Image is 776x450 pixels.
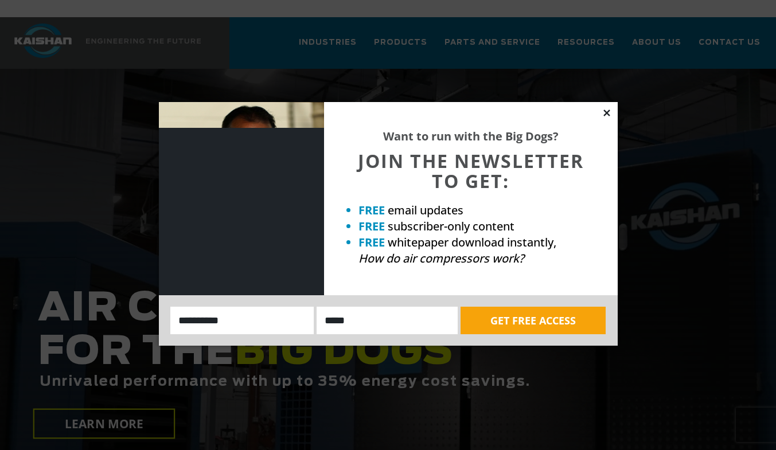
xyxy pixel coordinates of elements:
[358,218,385,234] strong: FREE
[388,218,514,234] span: subscriber-only content
[358,202,385,218] strong: FREE
[358,234,385,250] strong: FREE
[358,148,584,193] span: JOIN THE NEWSLETTER TO GET:
[388,234,556,250] span: whitepaper download instantly,
[170,307,314,334] input: Name:
[602,108,612,118] button: Close
[388,202,463,218] span: email updates
[383,128,559,144] strong: Want to run with the Big Dogs?
[317,307,458,334] input: Email
[358,251,524,266] em: How do air compressors work?
[461,307,606,334] button: GET FREE ACCESS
